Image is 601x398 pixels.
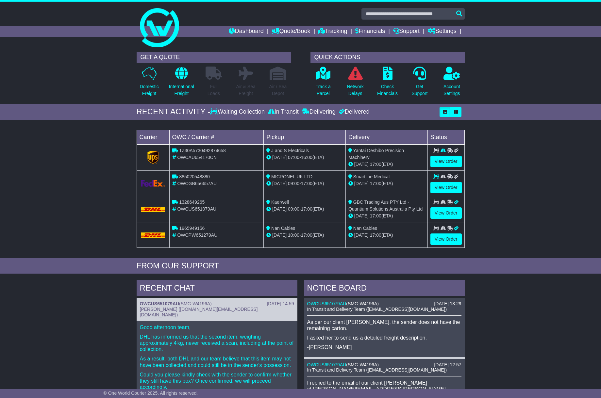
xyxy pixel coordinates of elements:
[300,108,337,116] div: Delivering
[393,26,420,37] a: Support
[301,232,312,238] span: 17:00
[370,213,381,218] span: 17:00
[301,181,312,186] span: 17:00
[272,155,287,160] span: [DATE]
[266,232,343,239] div: - (ETA)
[179,174,209,179] span: 885020548880
[411,66,428,101] a: GetSupport
[181,301,210,306] span: SMG-W4196A
[169,83,194,97] p: International Freight
[271,226,295,231] span: Nan Cables
[348,232,425,239] div: (ETA)
[140,356,294,368] p: As a result, both DHL and our team believe that this item may not have been collected and could s...
[354,232,369,238] span: [DATE]
[177,206,216,212] span: OWCUS651079AU
[307,307,447,312] span: In Transit and Delivery Team ([EMAIL_ADDRESS][DOMAIN_NAME])
[318,26,347,37] a: Tracking
[301,206,312,212] span: 17:00
[140,301,179,306] a: OWCUS651079AU
[271,199,289,205] span: Kaerwell
[140,372,294,390] p: Could you please kindly check with the sender to confirm whether they still have this box? Once c...
[346,66,364,101] a: NetworkDelays
[411,83,427,97] p: Get Support
[301,155,312,160] span: 16:00
[307,367,447,373] span: In Transit and Delivery Team ([EMAIL_ADDRESS][DOMAIN_NAME])
[310,52,465,63] div: QUICK ACTIONS
[272,181,287,186] span: [DATE]
[307,301,346,306] a: OWCUS651079AU
[140,324,294,330] p: Good afternoon team,
[430,182,462,193] a: View Order
[140,83,159,97] p: Domestic Freight
[266,206,343,213] div: - (ETA)
[348,148,404,160] span: Yantai Deshibo Precision Machinery
[434,301,461,307] div: [DATE] 13:29
[348,180,425,187] div: (ETA)
[137,107,210,117] div: RECENT ACTIVITY -
[177,155,217,160] span: OWCAU654170CN
[348,213,425,219] div: (ETA)
[177,181,217,186] span: OWCGB656657AU
[370,232,381,238] span: 17:00
[140,334,294,353] p: DHL has informed us that the second item, weighing approximately 4 kg, never received a scan, inc...
[210,108,266,116] div: Waiting Collection
[272,26,310,37] a: Quote/Book
[139,66,159,101] a: DomesticFreight
[141,207,165,212] img: DHL.png
[272,232,287,238] span: [DATE]
[269,83,287,97] p: Air / Sea Depot
[266,108,300,116] div: In Transit
[271,148,309,153] span: J and S Electricals
[355,26,385,37] a: Financials
[316,83,331,97] p: Track a Parcel
[430,233,462,245] a: View Order
[443,83,460,97] p: Account Settings
[288,181,299,186] span: 09:00
[307,301,461,307] div: ( )
[206,83,222,97] p: Full Loads
[348,362,377,367] span: SMG-W4196A
[140,307,258,317] span: [PERSON_NAME] ([DOMAIN_NAME][EMAIL_ADDRESS][DOMAIN_NAME])
[141,232,165,238] img: DHL.png
[353,174,390,179] span: Smartline Medical
[353,226,377,231] span: Nan Cables
[377,83,398,97] p: Check Financials
[347,83,363,97] p: Network Delays
[177,232,217,238] span: OWCPW651279AU
[169,66,194,101] a: InternationalFreight
[137,52,291,63] div: GET A QUOTE
[137,261,465,271] div: FROM OUR SUPPORT
[307,344,461,350] p: -[PERSON_NAME]
[288,155,299,160] span: 07:00
[271,174,312,179] span: MICRONEL UK LTD
[377,66,398,101] a: CheckFinancials
[229,26,264,37] a: Dashboard
[337,108,370,116] div: Delivered
[179,148,225,153] span: 1Z30A5730492874658
[288,232,299,238] span: 10:00
[430,207,462,219] a: View Order
[315,66,331,101] a: Track aParcel
[264,130,346,144] td: Pickup
[147,151,159,164] img: GetCarrierServiceLogo
[434,362,461,368] div: [DATE] 12:57
[307,362,461,368] div: ( )
[427,130,464,144] td: Status
[104,390,198,396] span: © One World Courier 2025. All rights reserved.
[430,156,462,167] a: View Order
[272,206,287,212] span: [DATE]
[169,130,264,144] td: OWC / Carrier #
[288,206,299,212] span: 09:00
[236,83,256,97] p: Air & Sea Freight
[345,130,427,144] td: Delivery
[443,66,460,101] a: AccountSettings
[354,213,369,218] span: [DATE]
[141,180,165,187] img: GetCarrierServiceLogo
[307,335,461,341] p: I asked her to send us a detailed freight description.
[179,199,205,205] span: 1328649265
[354,181,369,186] span: [DATE]
[307,319,461,331] p: As per our client [PERSON_NAME], the sender does not have the remaining carton.
[348,301,377,306] span: SMG-W4196A
[137,280,297,298] div: RECENT CHAT
[137,130,169,144] td: Carrier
